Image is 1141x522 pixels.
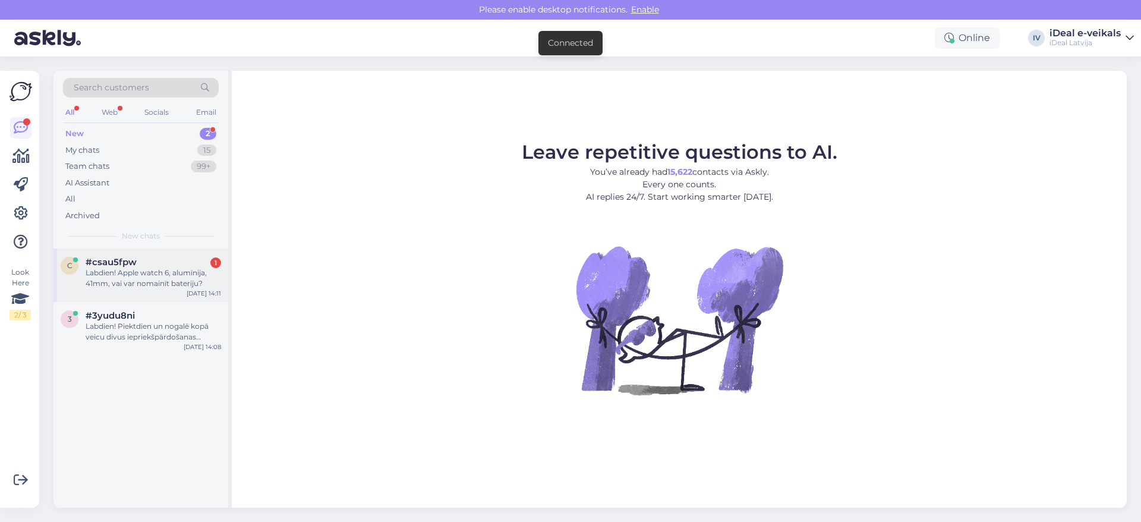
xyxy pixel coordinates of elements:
[65,177,109,189] div: AI Assistant
[187,289,221,298] div: [DATE] 14:11
[10,267,31,320] div: Look Here
[65,210,100,222] div: Archived
[63,105,77,120] div: All
[10,80,32,103] img: Askly Logo
[522,140,837,163] span: Leave repetitive questions to AI.
[935,27,1000,49] div: Online
[1049,29,1121,38] div: iDeal e-veikals
[74,81,149,94] span: Search customers
[1028,30,1045,46] div: IV
[1049,38,1121,48] div: iDeal Latvija
[197,144,216,156] div: 15
[628,4,663,15] span: Enable
[99,105,120,120] div: Web
[210,257,221,268] div: 1
[191,161,216,172] div: 99+
[67,261,73,270] span: c
[122,231,160,241] span: New chats
[194,105,219,120] div: Email
[65,128,84,140] div: New
[86,268,221,289] div: Labdien! Apple watch 6, alumīnija, 41mm, vai var nomainīt bateriju?
[65,193,75,205] div: All
[200,128,216,140] div: 2
[522,166,837,203] p: You’ve already had contacts via Askly. Every one counts. AI replies 24/7. Start working smarter [...
[142,105,171,120] div: Socials
[86,310,135,321] span: #3yudu8ni
[548,37,593,49] div: Connected
[86,321,221,342] div: Labdien! Piektdien un nogalē kopā veicu divus iepriekšpārdošanas pasūtījumus apmaksai ar rēķinu. ...
[65,161,109,172] div: Team chats
[1049,29,1134,48] a: iDeal e-veikalsiDeal Latvija
[68,315,72,323] span: 3
[86,257,137,268] span: #csau5fpw
[65,144,99,156] div: My chats
[10,310,31,320] div: 2 / 3
[572,213,786,427] img: No Chat active
[667,166,692,177] b: 15,622
[184,342,221,351] div: [DATE] 14:08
